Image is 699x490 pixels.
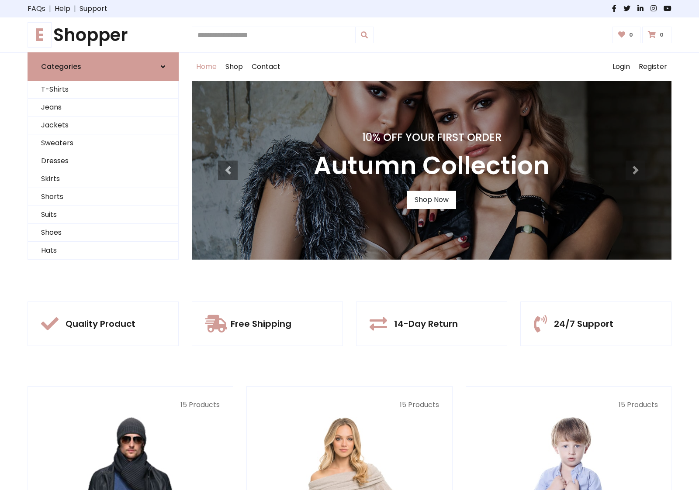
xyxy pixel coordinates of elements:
a: Shop [221,53,247,81]
span: | [45,3,55,14]
a: Jeans [28,99,178,117]
span: E [28,22,52,48]
span: 0 [627,31,635,39]
a: Shorts [28,188,178,206]
a: EShopper [28,24,179,45]
a: Shoes [28,224,178,242]
p: 15 Products [479,400,658,410]
h5: 24/7 Support [554,319,613,329]
h6: Categories [41,62,81,71]
span: | [70,3,80,14]
a: Contact [247,53,285,81]
a: Help [55,3,70,14]
a: Categories [28,52,179,81]
a: Hats [28,242,178,260]
h4: 10% Off Your First Order [314,131,550,144]
h5: 14-Day Return [394,319,458,329]
a: Dresses [28,152,178,170]
a: Jackets [28,117,178,134]
h5: Quality Product [66,319,135,329]
a: Register [634,53,671,81]
a: T-Shirts [28,81,178,99]
a: Login [608,53,634,81]
a: Shop Now [407,191,456,209]
a: 0 [612,27,641,43]
p: 15 Products [260,400,439,410]
a: Home [192,53,221,81]
a: Support [80,3,107,14]
a: Sweaters [28,134,178,152]
a: 0 [642,27,671,43]
p: 15 Products [41,400,220,410]
a: FAQs [28,3,45,14]
h1: Shopper [28,24,179,45]
a: Suits [28,206,178,224]
h3: Autumn Collection [314,151,550,180]
span: 0 [657,31,666,39]
a: Skirts [28,170,178,188]
h5: Free Shipping [231,319,291,329]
